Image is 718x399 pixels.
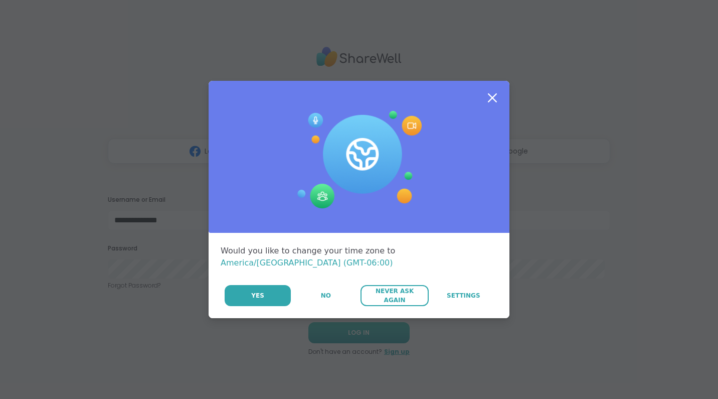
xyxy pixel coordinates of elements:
[221,245,497,269] div: Would you like to change your time zone to
[292,285,360,306] button: No
[430,285,497,306] a: Settings
[225,285,291,306] button: Yes
[321,291,331,300] span: No
[221,258,393,268] span: America/[GEOGRAPHIC_DATA] (GMT-06:00)
[447,291,480,300] span: Settings
[251,291,264,300] span: Yes
[361,285,428,306] button: Never Ask Again
[366,287,423,305] span: Never Ask Again
[296,111,422,209] img: Session Experience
